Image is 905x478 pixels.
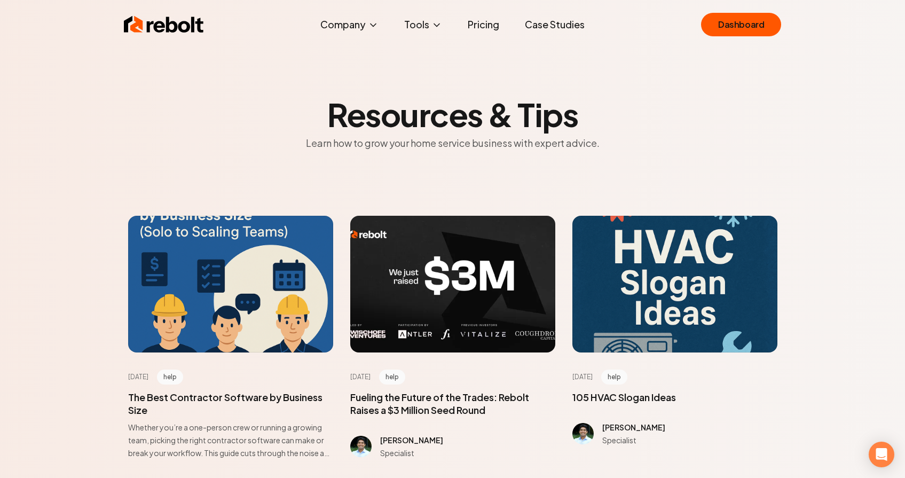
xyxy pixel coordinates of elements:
[350,373,371,381] time: [DATE]
[273,135,632,152] p: Learn how to grow your home service business with expert advice.
[128,373,148,381] time: [DATE]
[396,14,451,35] button: Tools
[273,98,632,130] h2: Resources & Tips
[157,370,183,385] span: help
[516,14,593,35] a: Case Studies
[128,391,322,416] a: The Best Contractor Software by Business Size
[379,370,405,385] span: help
[572,373,593,381] time: [DATE]
[350,391,529,416] a: Fueling the Future of the Trades: Rebolt Raises a $3 Million Seed Round
[312,14,387,35] button: Company
[602,422,665,432] span: [PERSON_NAME]
[572,391,676,403] a: 105 HVAC Slogan Ideas
[380,435,443,445] span: [PERSON_NAME]
[124,14,204,35] img: Rebolt Logo
[869,442,894,467] div: Open Intercom Messenger
[459,14,508,35] a: Pricing
[701,13,781,36] a: Dashboard
[601,370,627,385] span: help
